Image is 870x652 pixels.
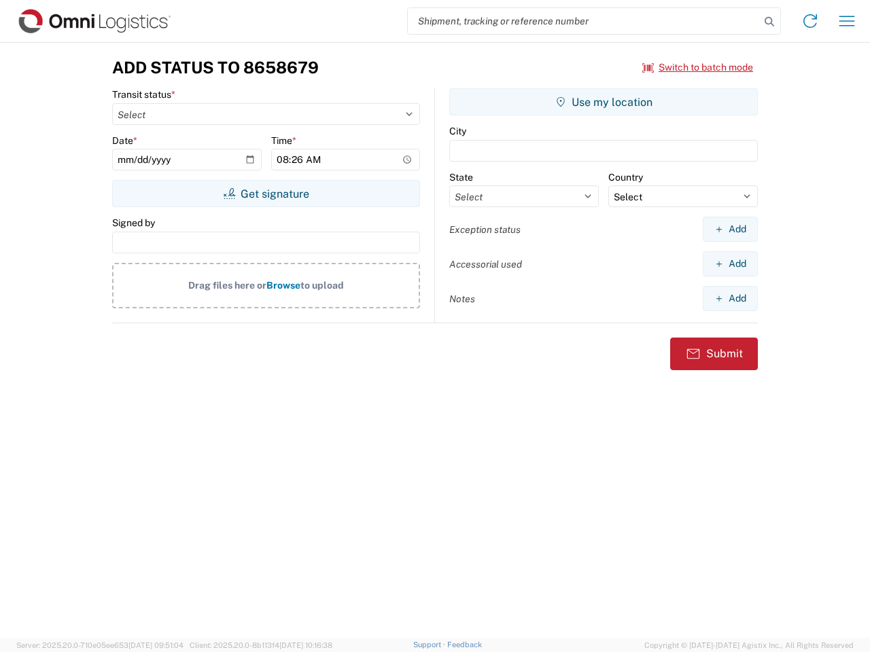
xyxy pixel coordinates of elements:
[16,641,184,649] span: Server: 2025.20.0-710e05ee653
[449,223,521,236] label: Exception status
[449,125,466,137] label: City
[266,280,300,291] span: Browse
[112,180,420,207] button: Get signature
[112,58,319,77] h3: Add Status to 8658679
[128,641,184,649] span: [DATE] 09:51:04
[447,640,482,649] a: Feedback
[449,171,473,183] label: State
[449,88,758,115] button: Use my location
[449,293,475,305] label: Notes
[703,251,758,276] button: Add
[188,280,266,291] span: Drag files here or
[449,258,522,270] label: Accessorial used
[300,280,344,291] span: to upload
[644,639,854,651] span: Copyright © [DATE]-[DATE] Agistix Inc., All Rights Reserved
[112,88,175,101] label: Transit status
[112,134,137,147] label: Date
[413,640,447,649] a: Support
[703,286,758,311] button: Add
[112,217,155,229] label: Signed by
[408,8,760,34] input: Shipment, tracking or reference number
[279,641,332,649] span: [DATE] 10:16:38
[608,171,643,183] label: Country
[703,217,758,242] button: Add
[190,641,332,649] span: Client: 2025.20.0-8b113f4
[670,338,758,370] button: Submit
[271,134,296,147] label: Time
[642,56,753,79] button: Switch to batch mode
